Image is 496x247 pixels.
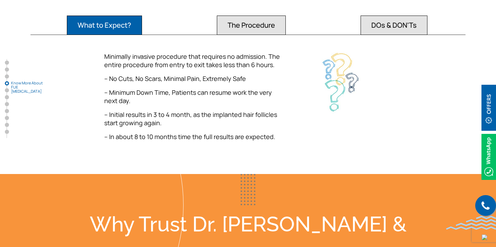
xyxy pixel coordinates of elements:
img: bluewave [446,216,496,230]
span: Know More About FUE [MEDICAL_DATA] [11,81,46,93]
span: – No Cuts, No Scars, Minimal Pain, Extremely Safe [104,74,246,83]
span: – Initial results in 3 to 4 month, as the implanted hair follicles start growing again. [104,110,277,127]
span: – Minimum Down Time, Patients can resume work the very next day. [104,88,272,105]
span: Minimally invasive procedure that requires no admission. The entire procedure from entry to exit ... [104,52,280,69]
a: Know More About FUE [MEDICAL_DATA] [5,81,9,85]
span: – In about 8 to 10 months time the full results are expected. [104,132,275,141]
button: The Procedure [217,16,286,35]
img: up-blue-arrow.svg [482,235,487,240]
img: Whatsappicon [481,134,496,180]
button: What to Expect? [67,16,142,35]
button: DOs & DON'Ts [361,16,427,35]
img: offerBt [481,85,496,131]
a: Whatsappicon [481,153,496,160]
img: blueDots2 [241,174,255,205]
